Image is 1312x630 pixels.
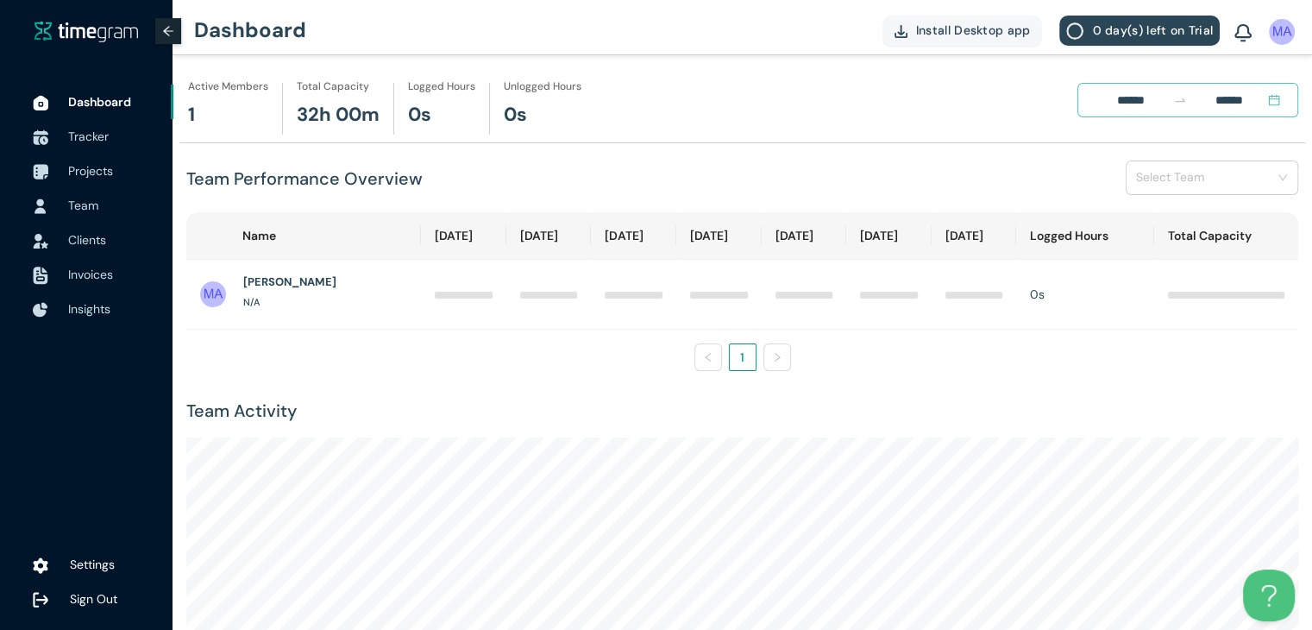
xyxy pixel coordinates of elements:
th: [DATE] [421,212,506,260]
h1: Total Capacity [297,79,369,95]
img: timegram [35,21,138,41]
img: InsightsIcon [33,302,48,318]
h1: 0s [504,100,527,130]
span: left [703,352,713,362]
img: logOut.ca60ddd252d7bab9102ea2608abe0238.svg [32,592,49,609]
span: Install Desktop app [916,21,1031,40]
span: Clients [68,232,106,248]
img: DashboardIcon [33,95,48,110]
span: 0 day(s) left on Trial [1092,21,1213,40]
h1: 32h 00m [297,100,380,130]
span: Dashboard [68,94,131,110]
th: [DATE] [932,212,1017,260]
h1: Dashboard [194,4,306,56]
img: UserIcon [1269,19,1295,45]
button: Install Desktop app [882,16,1043,46]
h1: Team Activity [186,398,1298,425]
span: Tracker [68,129,109,144]
li: Next Page [763,343,791,371]
a: 1 [730,344,756,370]
th: Logged Hours [1016,212,1154,260]
img: UserIcon [33,198,48,214]
span: Invoices [68,267,113,282]
th: [DATE] [591,212,676,260]
span: Insights [68,301,110,317]
th: [DATE] [762,212,847,260]
th: Name [186,212,421,260]
img: InvoiceIcon [33,234,48,249]
span: Team [68,198,98,213]
span: swap-right [1173,93,1187,107]
h1: 0s [408,100,431,130]
a: timegram [35,21,138,42]
button: left [694,343,722,371]
h1: [PERSON_NAME] [243,274,336,291]
th: Total Capacity [1154,212,1298,260]
h1: N/A [243,295,260,310]
li: 1 [729,343,756,371]
button: 0 day(s) left on Trial [1059,16,1220,46]
div: 0s [1030,285,1140,304]
span: Projects [68,163,113,179]
th: [DATE] [846,212,932,260]
li: Previous Page [694,343,722,371]
img: settings.78e04af822cf15d41b38c81147b09f22.svg [33,558,48,575]
span: to [1173,93,1187,107]
h1: Logged Hours [408,79,475,95]
h1: Active Members [188,79,268,95]
button: right [763,343,791,371]
span: Sign Out [70,591,117,607]
span: arrow-left [162,25,174,37]
img: ProjectIcon [33,164,48,180]
span: right [772,352,782,362]
th: [DATE] [676,212,762,260]
img: BellIcon [1234,24,1252,43]
h1: Unlogged Hours [504,79,581,95]
img: TimeTrackerIcon [33,129,48,145]
span: Settings [70,557,115,572]
img: DownloadApp [895,25,907,38]
h1: Team Performance Overview [186,166,423,192]
th: [DATE] [506,212,592,260]
iframe: Toggle Customer Support [1243,570,1295,621]
h1: 1 [188,100,195,130]
img: UserIcon [200,281,226,307]
img: InvoiceIcon [33,267,48,285]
